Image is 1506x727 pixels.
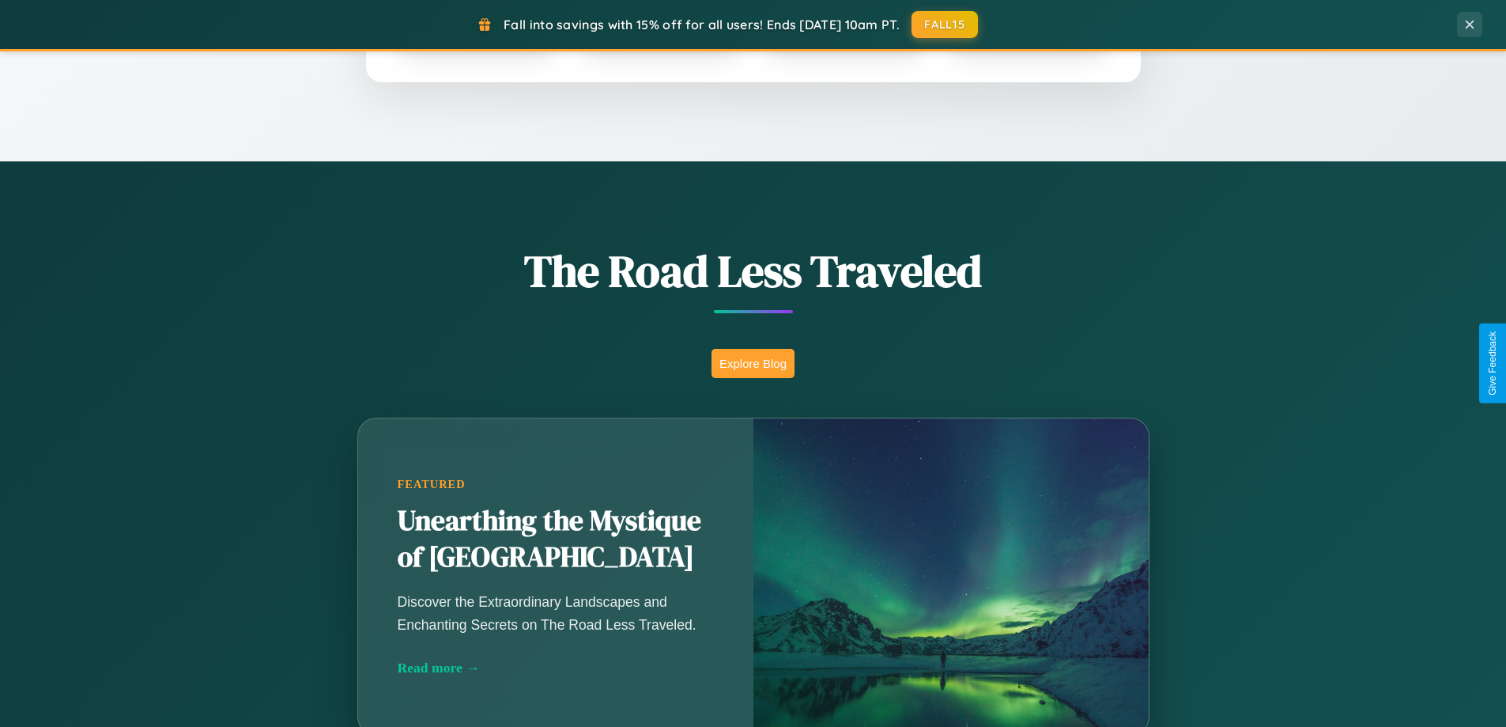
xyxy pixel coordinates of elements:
h1: The Road Less Traveled [279,240,1228,301]
p: Discover the Extraordinary Landscapes and Enchanting Secrets on The Road Less Traveled. [398,591,714,635]
button: FALL15 [912,11,978,38]
span: Fall into savings with 15% off for all users! Ends [DATE] 10am PT. [504,17,900,32]
div: Give Feedback [1487,331,1498,396]
div: Read more → [398,660,714,676]
div: Featured [398,478,714,491]
button: Explore Blog [711,349,795,378]
h2: Unearthing the Mystique of [GEOGRAPHIC_DATA] [398,503,714,576]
